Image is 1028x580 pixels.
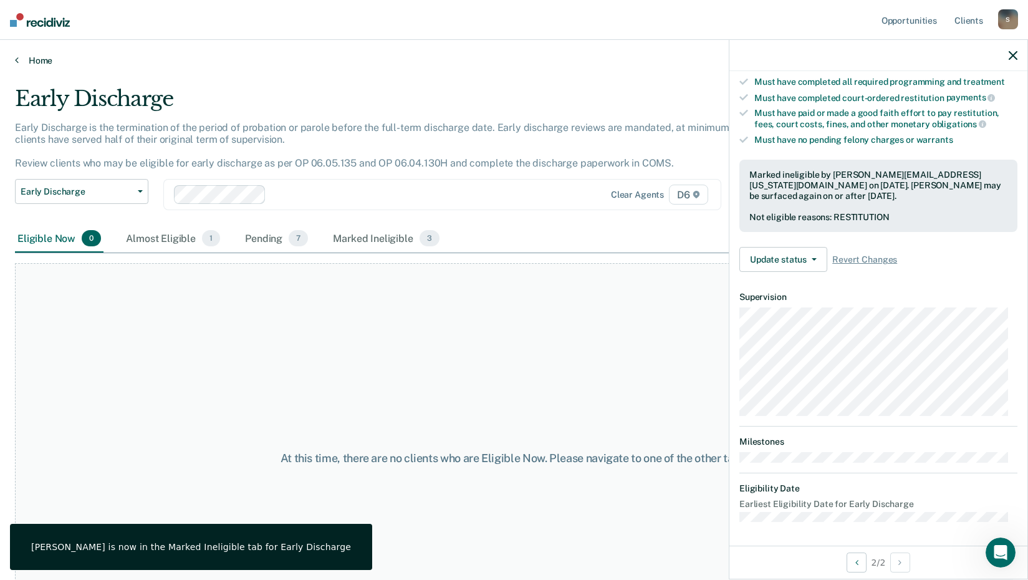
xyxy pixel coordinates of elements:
div: Must have completed all required programming and [754,77,1017,87]
div: S [998,9,1018,29]
span: treatment [963,77,1005,87]
div: Pending [243,225,310,253]
dt: Earliest Eligibility Date for Early Discharge [739,499,1017,510]
div: [PERSON_NAME] is now in the Marked Ineligible tab for Early Discharge [31,541,351,553]
iframe: Intercom live chat [986,538,1016,568]
div: Marked ineligible by [PERSON_NAME][EMAIL_ADDRESS][US_STATE][DOMAIN_NAME] on [DATE]. [PERSON_NAME]... [749,170,1007,201]
div: Must have paid or made a good faith effort to pay restitution, fees, court costs, fines, and othe... [754,108,1017,129]
div: Eligible Now [15,225,103,253]
span: payments [946,92,996,102]
span: 3 [420,230,440,246]
div: At this time, there are no clients who are Eligible Now. Please navigate to one of the other tabs. [265,452,764,465]
span: 0 [82,230,101,246]
div: Must have completed court-ordered restitution [754,92,1017,104]
div: Clear agents [611,190,664,200]
dt: Eligibility Date [739,483,1017,494]
dt: Milestones [739,437,1017,447]
p: Early Discharge is the termination of the period of probation or parole before the full-term disc... [15,122,756,170]
div: Almost Eligible [123,225,223,253]
a: Home [15,55,1013,66]
span: warrants [916,135,953,145]
button: Next Opportunity [890,553,910,573]
button: Update status [739,247,827,272]
div: Marked Ineligible [330,225,442,253]
img: Recidiviz [10,13,70,27]
span: D6 [669,185,708,205]
div: 2 / 2 [729,546,1027,579]
div: Early Discharge [15,86,786,122]
span: Early Discharge [21,186,133,197]
span: 1 [202,230,220,246]
span: obligations [932,119,986,129]
dt: Supervision [739,292,1017,302]
div: Not eligible reasons: RESTITUTION [749,212,1007,223]
button: Previous Opportunity [847,553,867,573]
span: 7 [289,230,308,246]
span: Revert Changes [832,254,897,265]
div: Must have no pending felony charges or [754,135,1017,145]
